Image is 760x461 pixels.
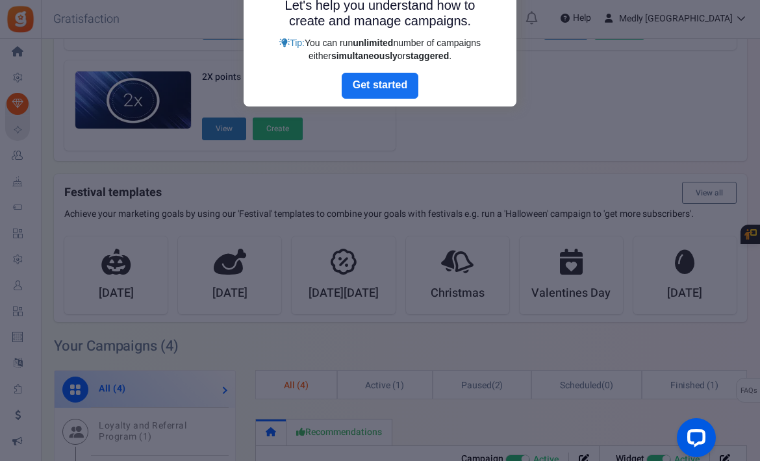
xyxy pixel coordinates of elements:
div: Tip: [273,36,487,62]
span: You can run number of campaigns either or . [305,38,481,61]
strong: staggered [405,51,449,61]
a: Next [342,73,418,99]
strong: simultaneously [331,51,398,61]
strong: unlimited [353,38,393,48]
